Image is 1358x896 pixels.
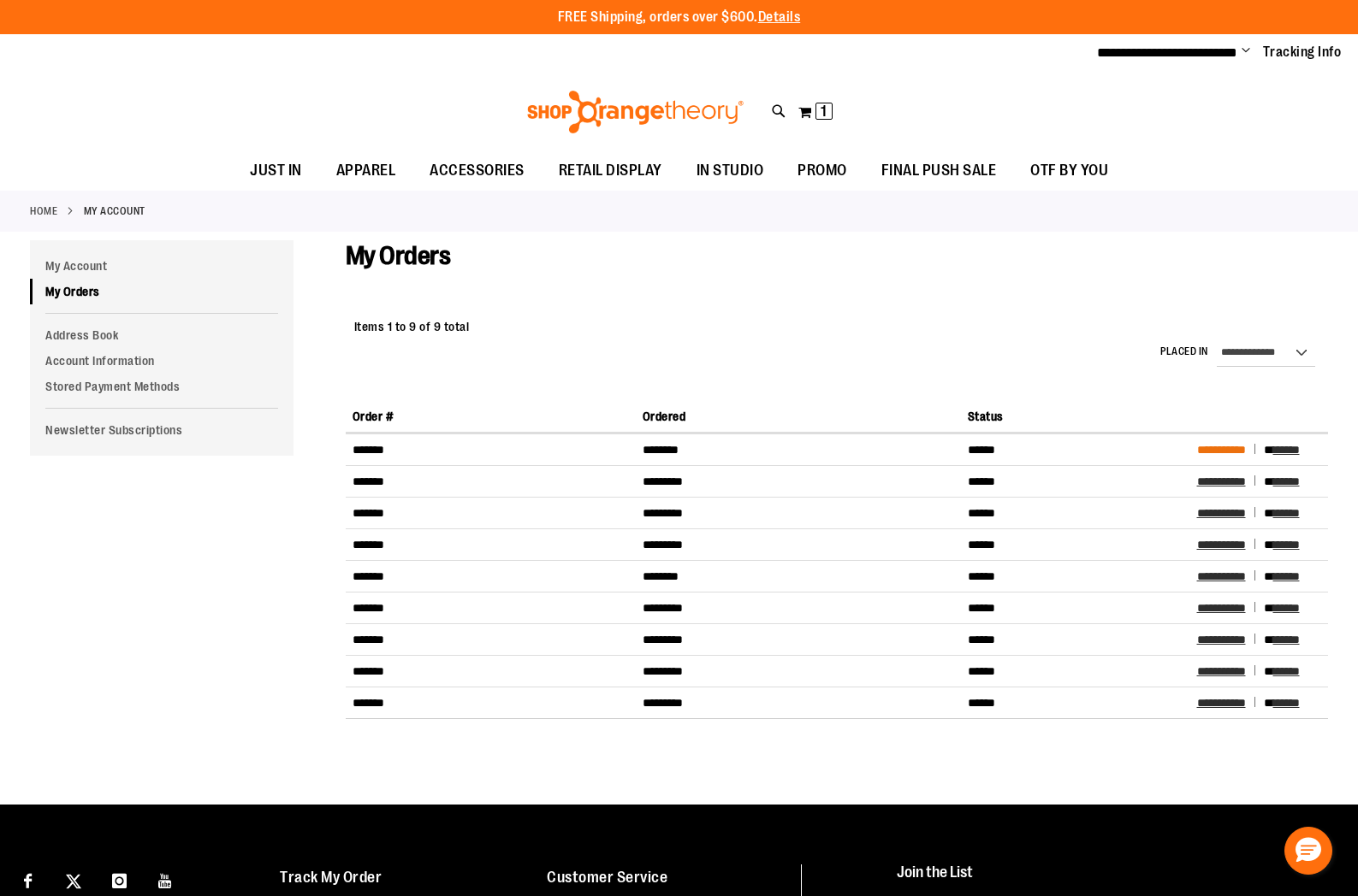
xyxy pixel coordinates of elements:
a: Customer Service [547,869,667,886]
a: Tracking Info [1263,43,1342,62]
a: Visit our X page [59,864,89,894]
a: Address Book [30,322,294,348]
a: Stored Payment Methods [30,374,294,399]
span: ACCESSORIES [430,151,525,190]
th: Ordered [636,401,961,433]
a: Track My Order [280,869,382,886]
a: OTF BY YOU [1013,151,1125,191]
th: Order # [346,401,636,433]
p: FREE Shipping, orders over $600. [558,8,801,27]
img: Shop Orangetheory [525,91,746,133]
a: FINAL PUSH SALE [864,151,1014,191]
span: FINAL PUSH SALE [881,151,997,190]
a: JUST IN [233,151,319,191]
button: Hello, have a question? Let’s chat. [1284,827,1332,875]
span: APPAREL [336,151,396,190]
span: 1 [821,103,827,120]
span: OTF BY YOU [1030,151,1108,190]
a: My Orders [30,279,294,304]
a: ACCESSORIES [412,151,542,191]
button: Account menu [1242,44,1250,61]
th: Status [961,401,1190,433]
span: My Orders [346,241,451,270]
a: Details [758,9,801,25]
a: My Account [30,253,294,279]
a: Visit our Instagram page [104,864,134,894]
span: PROMO [798,151,847,190]
strong: My Account [84,203,145,219]
a: IN STUDIO [679,151,781,191]
a: Newsletter Subscriptions [30,417,294,443]
a: Account Information [30,348,294,374]
a: PROMO [780,151,864,191]
span: JUST IN [250,151,302,190]
a: Visit our Youtube page [151,864,181,894]
h4: Join the List [897,864,1324,896]
span: IN STUDIO [697,151,764,190]
a: Home [30,203,57,219]
a: Visit our Facebook page [13,864,43,894]
label: Placed in [1160,345,1208,359]
img: Twitter [66,874,81,889]
a: RETAIL DISPLAY [542,151,679,191]
span: RETAIL DISPLAY [559,151,662,190]
span: Items 1 to 9 of 9 total [354,320,470,333]
a: APPAREL [319,151,413,191]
